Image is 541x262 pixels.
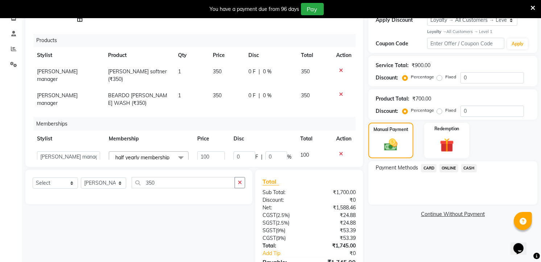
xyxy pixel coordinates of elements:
span: F [255,153,258,161]
span: Total [263,178,279,185]
span: CGST [263,235,276,241]
span: | [259,68,260,75]
span: [PERSON_NAME] manager [37,68,78,82]
span: [PERSON_NAME] softner (₹350) [108,68,167,82]
span: BEARDO [PERSON_NAME] WASH (₹350) [108,92,167,106]
span: CARD [421,164,437,172]
label: Manual Payment [373,126,408,133]
th: Total [297,47,332,64]
th: Stylist [33,47,104,64]
label: Percentage [411,107,434,114]
div: Discount: [376,107,398,115]
label: Fixed [445,107,456,114]
div: ₹24.88 [309,219,362,227]
input: Enter Offer / Coupon Code [427,38,504,49]
img: _cash.svg [380,137,402,152]
th: Disc [244,47,297,64]
div: ₹1,588.46 [309,204,362,212]
span: 0 % [263,92,272,99]
span: 0 % [263,68,272,75]
div: ₹53.39 [309,234,362,242]
iframe: chat widget [511,233,534,255]
div: Discount: [376,74,398,82]
a: Continue Without Payment [370,210,536,218]
span: 100 [300,152,309,158]
span: 0 F [248,92,256,99]
span: % [287,153,292,161]
span: 350 [301,92,310,99]
div: All Customers → Level 1 [427,29,530,35]
div: ( ) [257,227,309,234]
strong: Loyalty → [427,29,446,34]
a: x [169,154,173,161]
span: ONLINE [439,164,458,172]
img: _gift.svg [435,136,458,154]
span: 350 [213,92,222,99]
input: Search [132,177,235,188]
div: Product Total: [376,95,409,103]
span: half yearly membership [115,154,169,161]
span: 1 [178,68,181,75]
span: Payment Methods [376,164,418,172]
div: ( ) [257,219,309,227]
span: 2.5% [277,220,288,226]
span: 350 [301,68,310,75]
th: Action [332,47,356,64]
th: Disc [229,131,296,147]
label: Percentage [411,74,434,80]
div: ₹1,745.00 [309,242,362,250]
th: Action [332,131,356,147]
a: Add Tip [257,250,318,257]
span: 1 [178,92,181,99]
span: SGST [263,227,276,234]
span: 9% [277,228,284,233]
span: 9% [277,235,284,241]
span: 0 F [248,68,256,75]
div: ₹24.88 [309,212,362,219]
th: Price [209,47,244,64]
span: SGST [263,220,276,226]
div: You have a payment due from 96 days [210,5,300,13]
th: Total [296,131,332,147]
th: Qty [174,47,209,64]
th: Stylist [33,131,104,147]
div: Sub Total: [257,189,309,196]
th: Membership [104,131,193,147]
div: ₹0 [309,196,362,204]
div: ₹0 [318,250,362,257]
span: 2.5% [277,212,288,218]
button: Pay [301,3,324,15]
button: Apply [507,38,528,49]
div: Memberships [33,117,361,131]
div: ₹700.00 [412,95,431,103]
th: Price [193,131,229,147]
span: [PERSON_NAME] manager [37,92,78,106]
span: CGST [263,212,276,218]
div: ₹53.39 [309,227,362,234]
div: ( ) [257,212,309,219]
div: ₹900.00 [412,62,430,69]
span: 350 [213,68,222,75]
div: Products [33,34,361,47]
label: Fixed [445,74,456,80]
div: Service Total: [376,62,409,69]
div: ₹1,700.00 [309,189,362,196]
th: Product [104,47,174,64]
div: Discount: [257,196,309,204]
div: Net: [257,204,309,212]
label: Redemption [434,126,459,132]
span: | [259,92,260,99]
div: Apply Discount [376,16,427,24]
div: Total: [257,242,309,250]
div: Coupon Code [376,40,427,48]
div: ( ) [257,234,309,242]
span: CASH [461,164,477,172]
span: | [261,153,263,161]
